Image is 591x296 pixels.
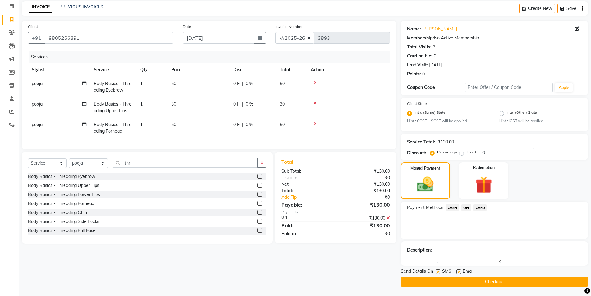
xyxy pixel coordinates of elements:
[94,122,132,134] span: Body Basics - Threading Forhead
[422,26,457,32] a: [PERSON_NAME]
[461,204,471,211] span: UPI
[168,63,230,77] th: Price
[183,24,191,30] label: Date
[233,101,240,107] span: 0 F
[506,110,537,117] label: Inter (Other) State
[28,32,45,44] button: +91
[277,175,336,181] div: Discount:
[28,24,38,30] label: Client
[94,101,132,113] span: Body Basics - Threading Upper Lips
[407,26,421,32] div: Name:
[32,81,43,86] span: pooja
[140,81,143,86] span: 1
[410,166,440,171] label: Manual Payment
[465,83,553,92] input: Enter Offer / Coupon Code
[336,215,395,221] div: ₹130.00
[307,63,390,77] th: Action
[32,122,43,127] span: pooja
[446,204,459,211] span: CASH
[246,101,253,107] span: 0 %
[407,204,443,211] span: Payment Methods
[407,71,421,77] div: Points:
[437,149,457,155] label: Percentage
[94,81,132,93] span: Body Basics - Threading Eyebrow
[281,159,296,165] span: Total
[233,121,240,128] span: 0 F
[246,121,253,128] span: 0 %
[280,122,285,127] span: 50
[407,118,490,124] small: Hint : CGST + SGST will be applied
[519,4,555,13] button: Create New
[442,268,451,276] span: SMS
[346,194,395,201] div: ₹0
[407,84,465,91] div: Coupon Code
[463,268,473,276] span: Email
[140,122,143,127] span: 1
[473,165,495,171] label: Redemption
[32,101,43,107] span: pooja
[28,218,99,225] div: Body Basics - Threading Side Locks
[277,222,336,229] div: Paid:
[336,168,395,175] div: ₹130.00
[401,268,433,276] span: Send Details On
[60,4,103,10] a: PREVIOUS INVOICES
[336,222,395,229] div: ₹130.00
[28,63,90,77] th: Stylist
[140,101,143,107] span: 1
[277,181,336,188] div: Net:
[336,188,395,194] div: ₹130.00
[277,194,345,201] a: Add Tip
[242,101,243,107] span: |
[277,188,336,194] div: Total:
[414,110,445,117] label: Intra (Same) State
[90,63,137,77] th: Service
[28,182,99,189] div: Body Basics - Threading Upper Lips
[28,191,100,198] div: Body Basics - Threading Lower Lips
[242,80,243,87] span: |
[137,63,168,77] th: Qty
[467,149,476,155] label: Fixed
[412,175,439,194] img: _cash.svg
[230,63,276,77] th: Disc
[171,101,176,107] span: 30
[407,35,582,41] div: No Active Membership
[276,63,307,77] th: Total
[407,247,432,253] div: Description:
[407,44,432,50] div: Total Visits:
[407,53,432,59] div: Card on file:
[233,80,240,87] span: 0 F
[171,81,176,86] span: 50
[470,174,498,195] img: _gift.svg
[433,44,435,50] div: 3
[422,71,425,77] div: 0
[277,201,336,208] div: Payable:
[28,227,96,234] div: Body Basics - Threading Full Face
[280,101,285,107] span: 30
[275,24,302,30] label: Invoice Number
[113,158,258,168] input: Search or Scan
[555,83,573,92] button: Apply
[336,201,395,208] div: ₹130.00
[407,35,434,41] div: Membership:
[29,2,52,13] a: INVOICE
[28,209,87,216] div: Body Basics - Threading Chin
[557,4,579,13] button: Save
[336,181,395,188] div: ₹130.00
[281,210,390,215] div: Payments
[336,230,395,237] div: ₹0
[407,101,427,107] label: Client State
[407,150,426,156] div: Discount:
[401,277,588,287] button: Checkout
[28,173,95,180] div: Body Basics - Threading Eyebrow
[473,204,487,211] span: CARD
[28,200,94,207] div: Body Basics - Threading Forhead
[407,139,435,145] div: Service Total:
[29,51,395,63] div: Services
[438,139,454,145] div: ₹130.00
[434,53,436,59] div: 0
[277,230,336,237] div: Balance :
[171,122,176,127] span: 50
[246,80,253,87] span: 0 %
[277,215,336,221] div: UPI
[45,32,173,44] input: Search by Name/Mobile/Email/Code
